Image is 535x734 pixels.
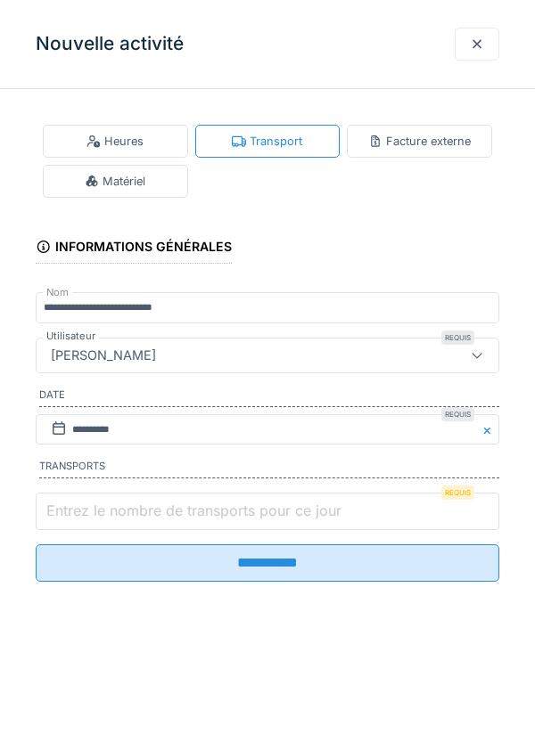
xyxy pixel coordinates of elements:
[232,133,302,150] div: Transport
[441,485,474,500] div: Requis
[44,346,163,365] div: [PERSON_NAME]
[36,33,184,55] h3: Nouvelle activité
[39,387,499,407] label: Date
[43,500,345,521] label: Entrez le nombre de transports pour ce jour
[39,459,499,478] label: Transports
[36,233,232,264] div: Informations générales
[85,173,145,190] div: Matériel
[86,133,144,150] div: Heures
[368,133,471,150] div: Facture externe
[43,285,72,300] label: Nom
[43,329,99,344] label: Utilisateur
[480,414,499,445] button: Close
[441,330,474,345] div: Requis
[441,407,474,421] div: Requis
